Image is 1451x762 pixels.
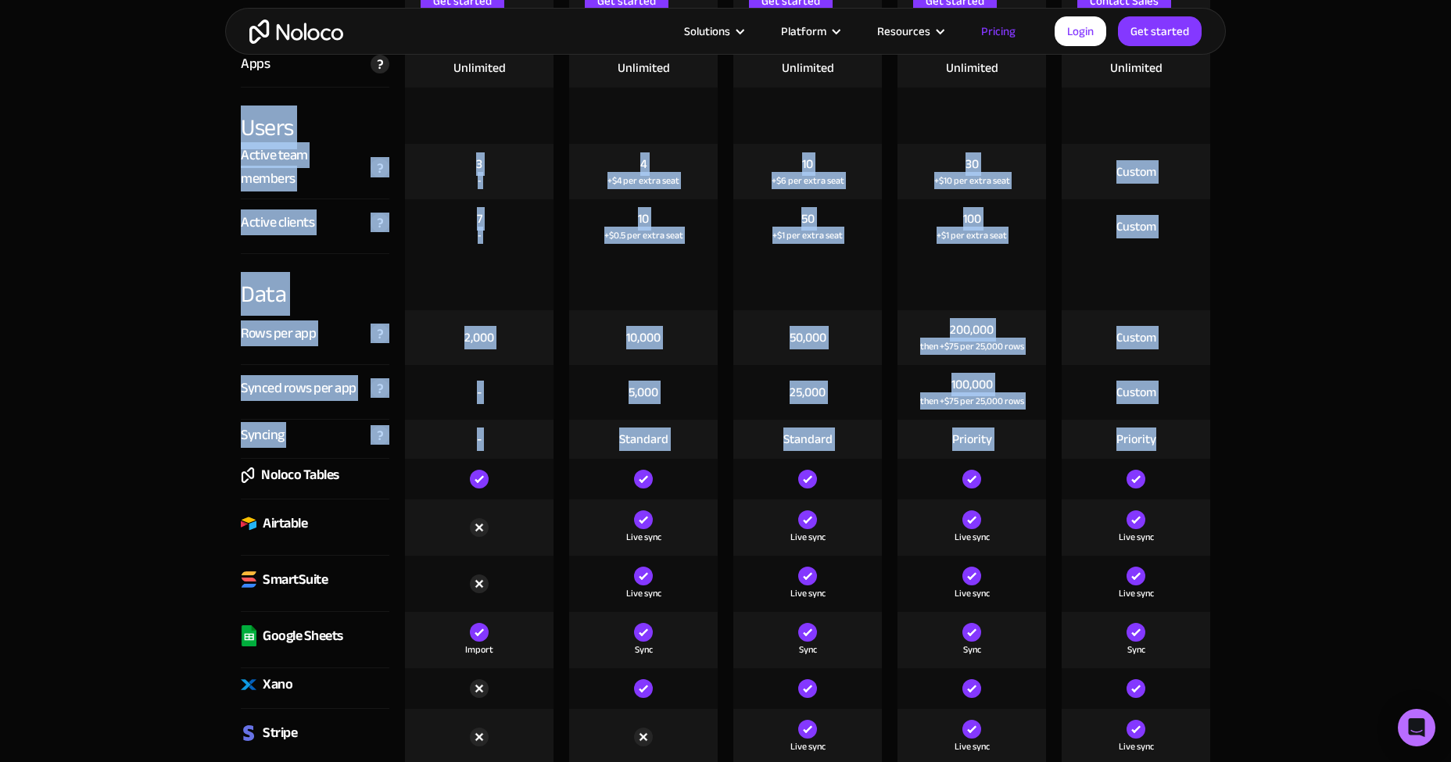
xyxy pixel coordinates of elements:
[951,376,993,393] div: 100,000
[858,21,962,41] div: Resources
[955,529,990,545] div: Live sync
[963,210,981,227] div: 100
[952,431,992,448] div: Priority
[1055,16,1106,46] a: Login
[877,21,930,41] div: Resources
[241,144,363,191] div: Active team members
[920,393,1024,409] div: then +$75 per 25,000 rows
[476,156,482,173] div: 3
[626,585,661,601] div: Live sync
[263,512,307,535] div: Airtable
[241,377,356,400] div: Synced rows per app
[241,211,314,234] div: Active clients
[1116,329,1156,346] div: Custom
[619,431,668,448] div: Standard
[638,210,649,227] div: 10
[1119,529,1154,545] div: Live sync
[1110,59,1163,77] div: Unlimited
[955,739,990,754] div: Live sync
[241,52,270,76] div: Apps
[464,329,494,346] div: 2,000
[772,227,843,243] div: +$1 per extra seat
[478,173,482,188] div: -
[684,21,730,41] div: Solutions
[465,642,493,657] div: Import
[790,384,826,401] div: 25,000
[790,585,826,601] div: Live sync
[665,21,761,41] div: Solutions
[782,59,834,77] div: Unlimited
[261,463,339,487] div: Noloco Tables
[802,156,813,173] div: 10
[1116,431,1156,448] div: Priority
[1116,384,1156,401] div: Custom
[453,59,506,77] div: Unlimited
[477,210,482,227] div: 7
[934,173,1010,188] div: +$10 per extra seat
[607,173,679,188] div: +$4 per extra seat
[1119,585,1154,601] div: Live sync
[781,21,826,41] div: Platform
[604,227,683,243] div: +$0.5 per extra seat
[477,384,482,401] div: -
[640,156,647,173] div: 4
[963,642,981,657] div: Sync
[801,210,815,227] div: 50
[626,329,661,346] div: 10,000
[241,254,389,310] div: Data
[783,431,833,448] div: Standard
[955,585,990,601] div: Live sync
[790,739,826,754] div: Live sync
[937,227,1007,243] div: +$1 per extra seat
[962,21,1035,41] a: Pricing
[1119,739,1154,754] div: Live sync
[263,568,328,592] div: SmartSuite
[626,529,661,545] div: Live sync
[772,173,844,188] div: +$6 per extra seat
[946,59,998,77] div: Unlimited
[618,59,670,77] div: Unlimited
[761,21,858,41] div: Platform
[478,227,482,243] div: -
[241,88,389,144] div: Users
[790,529,826,545] div: Live sync
[263,721,297,745] div: Stripe
[241,322,316,345] div: Rows per app
[263,624,343,648] div: Google Sheets
[920,338,1024,354] div: then +$75 per 25,000 rows
[635,642,653,657] div: Sync
[241,424,285,447] div: Syncing
[790,329,826,346] div: 50,000
[629,384,658,401] div: 5,000
[799,642,817,657] div: Sync
[477,431,482,448] div: -
[1127,642,1145,657] div: Sync
[950,321,994,338] div: 200,000
[249,20,343,44] a: home
[263,673,292,696] div: Xano
[1116,218,1156,235] div: Custom
[1118,16,1202,46] a: Get started
[1116,163,1156,181] div: Custom
[966,156,979,173] div: 30
[1398,709,1435,746] div: Open Intercom Messenger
